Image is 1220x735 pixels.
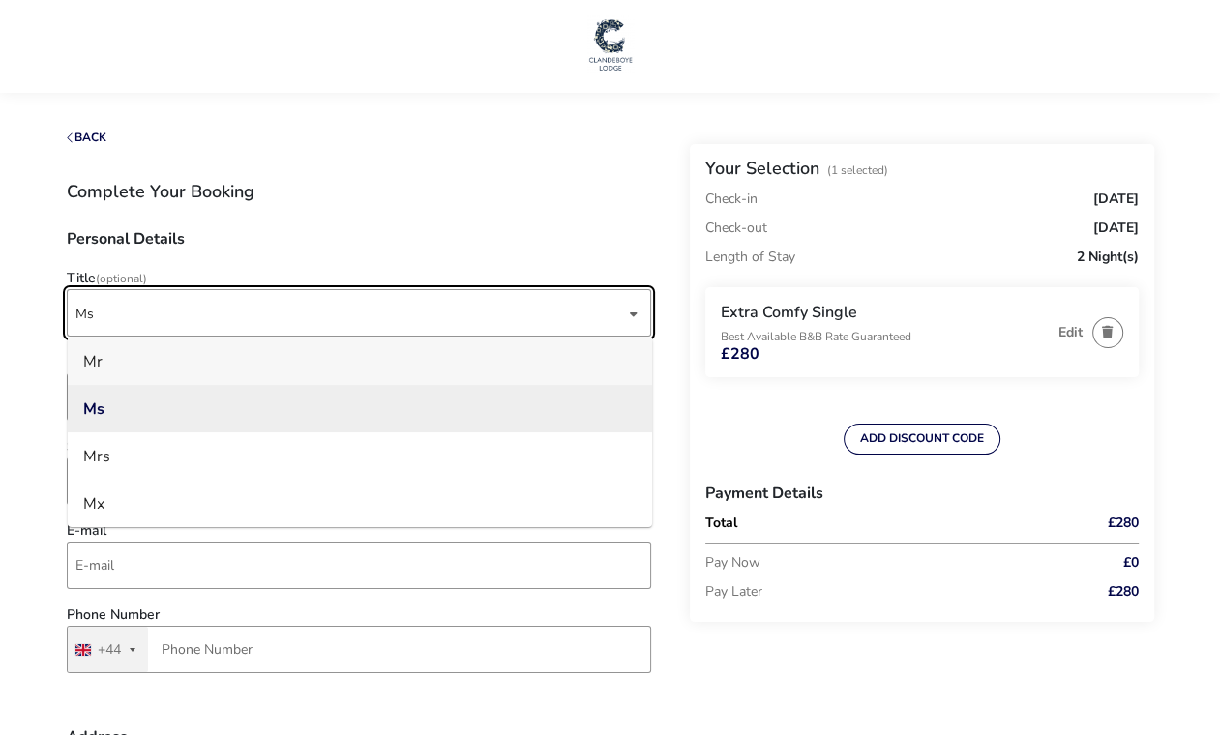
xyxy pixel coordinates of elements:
li: [object Object] [68,432,652,480]
li: [object Object] [68,338,652,385]
h3: Personal Details [67,231,651,262]
div: Mrs [83,441,110,472]
img: Main Website [586,15,635,73]
p: Pay Later [705,577,1052,606]
h3: Payment Details [705,470,1139,516]
label: E-mail [67,524,106,538]
p: Pay Now [705,548,1052,577]
span: (Optional) [96,271,147,286]
button: Selected country [68,627,148,672]
span: £280 [1108,516,1139,530]
input: email [67,542,651,589]
p: Check-in [705,192,758,206]
p: Best Available B&B Rate Guaranteed [721,331,1049,342]
h2: Your Selection [705,157,819,180]
span: [object Object] [75,290,625,336]
button: ADD DISCOUNT CODE [844,424,1000,455]
div: dropdown trigger [629,295,639,333]
span: [DATE] [1093,192,1139,206]
label: Surname [67,440,123,454]
h3: Extra Comfy Single [721,303,1049,323]
span: 2 Night(s) [1077,250,1139,264]
input: Phone Number [67,626,651,673]
label: Phone Number [67,608,160,622]
span: £280 [721,346,759,362]
p: Total [705,516,1052,530]
span: [DATE] [1093,221,1139,235]
div: Mr [83,346,103,377]
p: Check-out [705,214,767,243]
div: +44 [98,643,121,657]
li: [object Object] [68,480,652,527]
p: Length of Stay [705,243,795,272]
button: Back [67,132,106,144]
input: surname [67,457,651,505]
input: firstName [67,373,651,421]
label: First Name [67,356,134,369]
li: [object Object] [68,385,652,432]
span: £0 [1123,556,1139,570]
span: £280 [1108,585,1139,599]
div: Ms [75,290,625,338]
div: Ms [83,394,104,425]
label: Title [67,272,147,285]
p-dropdown: Title [67,305,651,323]
button: Edit [1058,325,1083,339]
span: (1 Selected) [827,162,888,178]
div: Mx [83,488,104,519]
h1: Complete Your Booking [67,183,651,200]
